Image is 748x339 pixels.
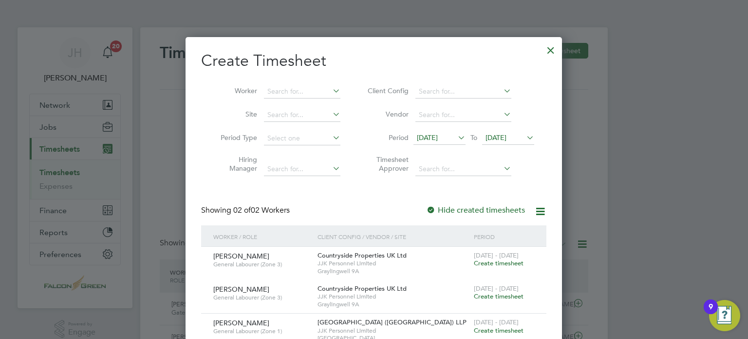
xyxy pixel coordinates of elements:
span: [DATE] [417,133,438,142]
span: JJK Personnel Limited [318,293,469,300]
span: Graylingwell 9A [318,267,469,275]
div: Client Config / Vendor / Site [315,225,471,248]
span: 02 Workers [233,205,290,215]
span: General Labourer (Zone 3) [213,260,310,268]
label: Worker [213,86,257,95]
span: Countryside Properties UK Ltd [318,284,407,293]
label: Period [365,133,409,142]
h2: Create Timesheet [201,51,546,71]
div: Worker / Role [211,225,315,248]
span: JJK Personnel Limited [318,259,469,267]
span: Graylingwell 9A [318,300,469,308]
label: Timesheet Approver [365,155,409,173]
span: [PERSON_NAME] [213,319,269,327]
span: General Labourer (Zone 3) [213,294,310,301]
span: JJK Personnel Limited [318,327,469,335]
span: [DATE] - [DATE] [474,318,519,326]
div: Period [471,225,537,248]
span: Create timesheet [474,259,524,267]
input: Search for... [415,108,511,122]
label: Hiring Manager [213,155,257,173]
span: 02 of [233,205,251,215]
input: Search for... [264,85,340,99]
label: Site [213,110,257,119]
span: [PERSON_NAME] [213,252,269,260]
input: Search for... [415,162,511,176]
input: Select one [264,132,340,145]
span: [GEOGRAPHIC_DATA] ([GEOGRAPHIC_DATA]) LLP [318,318,467,326]
span: Create timesheet [474,292,524,300]
span: To [467,131,480,144]
span: [DATE] [486,133,506,142]
label: Period Type [213,133,257,142]
span: [PERSON_NAME] [213,285,269,294]
input: Search for... [264,108,340,122]
span: General Labourer (Zone 1) [213,327,310,335]
span: [DATE] - [DATE] [474,251,519,259]
div: Showing [201,205,292,216]
span: [DATE] - [DATE] [474,284,519,293]
span: Create timesheet [474,326,524,335]
label: Vendor [365,110,409,119]
label: Client Config [365,86,409,95]
span: Countryside Properties UK Ltd [318,251,407,259]
input: Search for... [415,85,511,99]
input: Search for... [264,162,340,176]
label: Hide created timesheets [426,205,525,215]
div: 9 [709,307,713,319]
button: Open Resource Center, 9 new notifications [709,300,740,331]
